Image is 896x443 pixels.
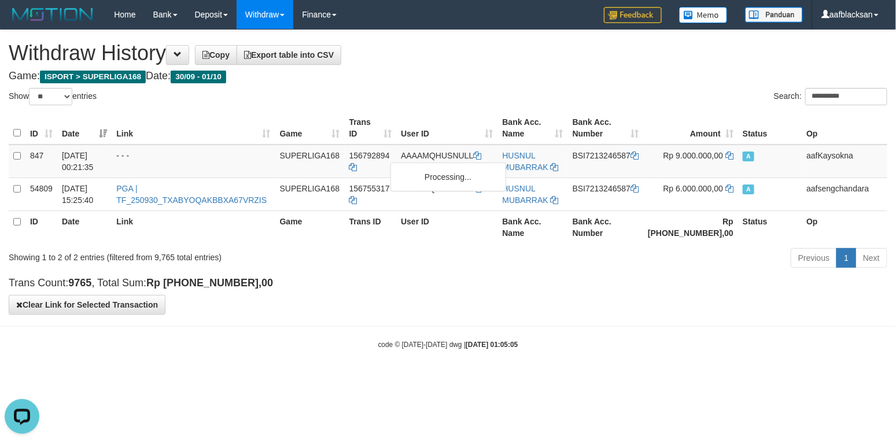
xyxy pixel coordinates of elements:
[275,112,345,145] th: Game: activate to sort column ascending
[171,71,226,83] span: 30/09 - 01/10
[25,112,57,145] th: ID: activate to sort column ascending
[244,50,334,60] span: Export table into CSV
[836,248,856,268] a: 1
[25,145,57,178] td: 847
[604,7,662,23] img: Feedback.jpg
[396,211,497,243] th: User ID
[275,211,345,243] th: Game
[275,145,345,178] td: SUPERLIGA168
[648,217,733,238] strong: Rp [PHONE_NUMBER],00
[498,211,568,243] th: Bank Acc. Name
[679,7,728,23] img: Button%20Memo.svg
[805,88,887,105] input: Search:
[345,145,397,178] td: 156792894
[802,178,887,211] td: aafsengchandara
[568,112,643,145] th: Bank Acc. Number: activate to sort column ascending
[275,178,345,211] td: SUPERLIGA168
[856,248,887,268] a: Next
[791,248,837,268] a: Previous
[25,211,57,243] th: ID
[9,247,364,263] div: Showing 1 to 2 of 2 entries (filtered from 9,765 total entries)
[396,112,497,145] th: User ID: activate to sort column ascending
[743,184,754,194] span: Approved - Marked by aafsengchandara
[57,145,112,178] td: [DATE] 00:21:35
[774,88,887,105] label: Search:
[498,112,568,145] th: Bank Acc. Name: activate to sort column ascending
[802,145,887,178] td: aafKaysokna
[573,184,586,193] span: BSI
[396,145,497,178] td: AAAAMQHUSNULL
[9,88,97,105] label: Show entries
[466,341,518,349] strong: [DATE] 01:05:05
[378,341,518,349] small: code © [DATE]-[DATE] dwg |
[745,7,803,23] img: panduan.png
[345,112,397,145] th: Trans ID: activate to sort column ascending
[68,277,91,289] strong: 9765
[237,45,341,65] a: Export table into CSV
[738,211,802,243] th: Status
[112,112,275,145] th: Link: activate to sort column ascending
[40,71,146,83] span: ISPORT > SUPERLIGA168
[573,151,586,160] span: BSI
[9,295,165,315] button: Clear Link for Selected Transaction
[195,45,237,65] a: Copy
[9,278,887,289] h4: Trans Count: , Total Sum:
[202,50,230,60] span: Copy
[568,178,643,211] td: 7213246587
[568,145,643,178] td: 7213246587
[9,6,97,23] img: MOTION_logo.png
[568,211,643,243] th: Bank Acc. Number
[802,211,887,243] th: Op
[390,163,506,191] div: Processing...
[57,178,112,211] td: [DATE] 15:25:40
[57,112,112,145] th: Date: activate to sort column ascending
[57,211,112,243] th: Date
[146,277,273,289] strong: Rp [PHONE_NUMBER],00
[503,151,548,172] a: HUSNUL MUBARRAK
[738,112,802,145] th: Status
[396,178,497,211] td: AAAAMQHUSNULL
[743,152,754,161] span: Approved - Marked by aafchoeunmanni
[112,145,275,178] td: - - -
[25,178,57,211] td: 54809
[5,5,39,39] button: Open LiveChat chat widget
[112,211,275,243] th: Link
[503,184,548,205] a: HUSNUL MUBARRAK
[802,112,887,145] th: Op
[663,151,724,160] span: Rp 9.000.000,00
[9,71,887,82] h4: Game: Date:
[116,184,267,205] a: PGA | TF_250930_TXABYOQAKBBXA67VRZIS
[29,88,72,105] select: Showentries
[643,112,738,145] th: Amount: activate to sort column ascending
[345,211,397,243] th: Trans ID
[663,184,724,193] span: Rp 6.000.000,00
[9,42,887,65] h1: Withdraw History
[345,178,397,211] td: 156755317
